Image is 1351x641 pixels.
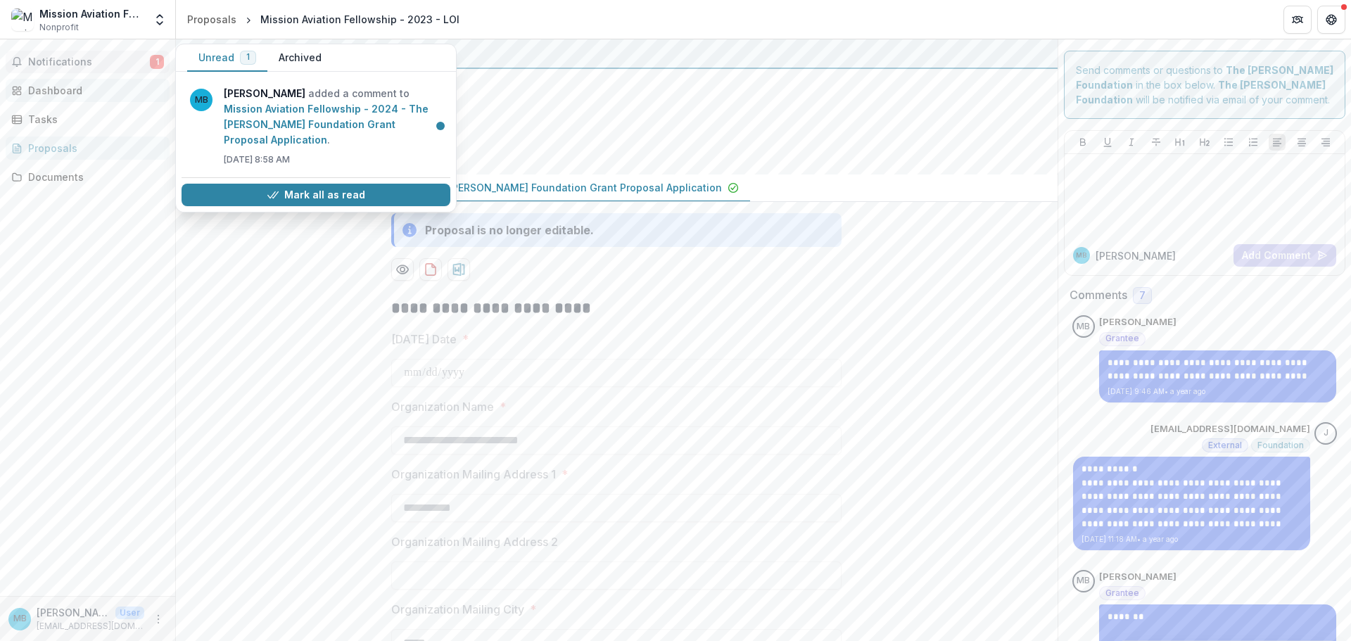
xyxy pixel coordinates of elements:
[28,56,150,68] span: Notifications
[1150,422,1310,436] p: [EMAIL_ADDRESS][DOMAIN_NAME]
[1220,134,1237,151] button: Bullet List
[11,8,34,31] img: Mission Aviation Fellowship
[13,614,27,623] div: Mike Birdsong
[1123,134,1140,151] button: Italicize
[1096,248,1176,263] p: [PERSON_NAME]
[448,258,470,281] button: download-proposal
[1269,134,1286,151] button: Align Left
[150,6,170,34] button: Open entity switcher
[115,607,144,619] p: User
[150,55,164,69] span: 1
[1105,334,1139,343] span: Grantee
[1099,134,1116,151] button: Underline
[1196,134,1213,151] button: Heading 2
[1076,252,1086,259] div: Mike Birdsong
[267,44,333,72] button: Archived
[1245,134,1262,151] button: Ordered List
[37,620,144,633] p: [EMAIL_ADDRESS][DOMAIN_NAME]
[391,331,457,348] p: [DATE] Date
[1082,534,1302,545] p: [DATE] 11:18 AM • a year ago
[28,141,158,156] div: Proposals
[425,222,594,239] div: Proposal is no longer editable.
[6,79,170,102] a: Dashboard
[260,12,459,27] div: Mission Aviation Fellowship - 2023 - LOI
[182,9,465,30] nav: breadcrumb
[1108,386,1328,397] p: [DATE] 9:46 AM • a year ago
[28,170,158,184] div: Documents
[187,12,236,27] div: Proposals
[28,83,158,98] div: Dashboard
[1208,440,1242,450] span: External
[391,258,414,281] button: Preview 1bf42ec8-a1d4-4afa-801e-d189a46be86c-1.pdf
[150,611,167,628] button: More
[37,605,110,620] p: [PERSON_NAME]
[6,165,170,189] a: Documents
[391,533,558,550] p: Organization Mailing Address 2
[187,45,1046,62] div: The [PERSON_NAME] Foundation
[182,184,450,206] button: Mark all as read
[1233,244,1336,267] button: Add Comment
[1070,288,1127,302] h2: Comments
[39,6,144,21] div: Mission Aviation Fellowship
[1064,51,1346,119] div: Send comments or questions to in the box below. will be notified via email of your comment.
[391,601,524,618] p: Organization Mailing City
[224,103,429,146] a: Mission Aviation Fellowship - 2024 - The [PERSON_NAME] Foundation Grant Proposal Application
[182,9,242,30] a: Proposals
[1283,6,1312,34] button: Partners
[1257,440,1304,450] span: Foundation
[39,21,79,34] span: Nonprofit
[1074,134,1091,151] button: Bold
[1077,576,1090,585] div: Mike Birdsong
[1099,570,1176,584] p: [PERSON_NAME]
[6,108,170,131] a: Tasks
[1077,322,1090,331] div: Mike Birdsong
[187,44,267,72] button: Unread
[187,80,1024,97] h2: Mission Aviation Fellowship - 2023 - LOI
[1293,134,1310,151] button: Align Center
[1324,429,1328,438] div: jcline@bolickfoundation.org
[1105,588,1139,598] span: Grantee
[391,466,556,483] p: Organization Mailing Address 1
[426,180,722,195] p: The [PERSON_NAME] Foundation Grant Proposal Application
[224,86,442,148] p: added a comment to .
[1139,290,1146,302] span: 7
[6,137,170,160] a: Proposals
[419,258,442,281] button: download-proposal
[28,112,158,127] div: Tasks
[246,52,250,62] span: 1
[1317,134,1334,151] button: Align Right
[1099,315,1176,329] p: [PERSON_NAME]
[391,398,494,415] p: Organization Name
[1172,134,1188,151] button: Heading 1
[1148,134,1165,151] button: Strike
[1317,6,1345,34] button: Get Help
[6,51,170,73] button: Notifications1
